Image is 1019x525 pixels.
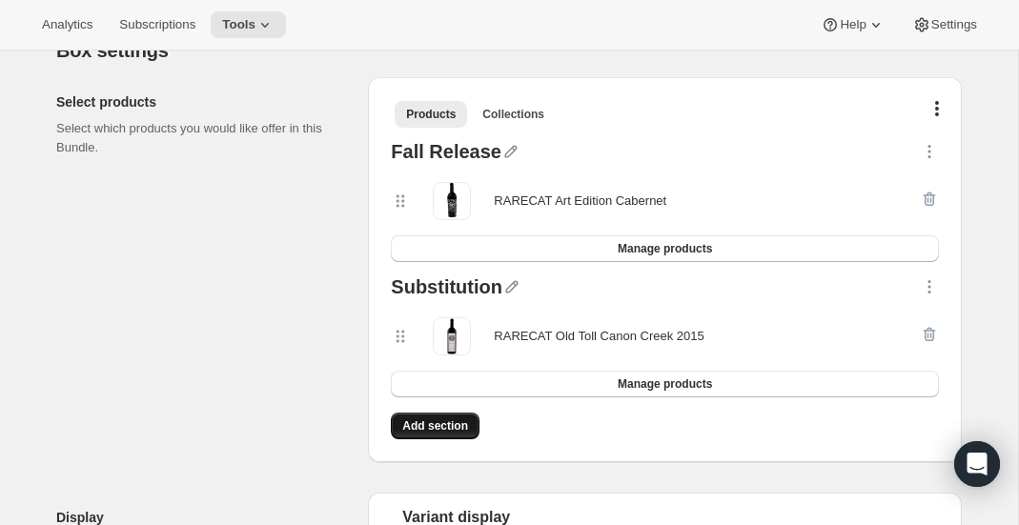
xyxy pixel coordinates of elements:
[433,317,471,355] img: RARECAT Old Toll Canon Creek 2015
[391,277,502,302] div: Substitution
[391,142,501,167] div: Fall Release
[809,11,896,38] button: Help
[494,192,666,211] div: RARECAT Art Edition Cabernet
[402,418,468,434] span: Add section
[108,11,207,38] button: Subscriptions
[618,376,712,392] span: Manage products
[840,17,866,32] span: Help
[406,107,456,122] span: Products
[211,11,286,38] button: Tools
[391,413,479,439] button: Add section
[56,39,962,62] h2: Box settings
[618,241,712,256] span: Manage products
[954,441,1000,487] div: Open Intercom Messenger
[901,11,988,38] button: Settings
[931,17,977,32] span: Settings
[119,17,195,32] span: Subscriptions
[433,182,471,220] img: RARECAT Art Edition Cabernet
[482,107,544,122] span: Collections
[222,17,255,32] span: Tools
[494,327,703,346] div: RARECAT Old Toll Canon Creek 2015
[42,17,92,32] span: Analytics
[31,11,104,38] button: Analytics
[391,235,939,262] button: Manage products
[56,92,337,111] h2: Select products
[56,119,337,157] p: Select which products you would like offer in this Bundle.
[391,371,939,397] button: Manage products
